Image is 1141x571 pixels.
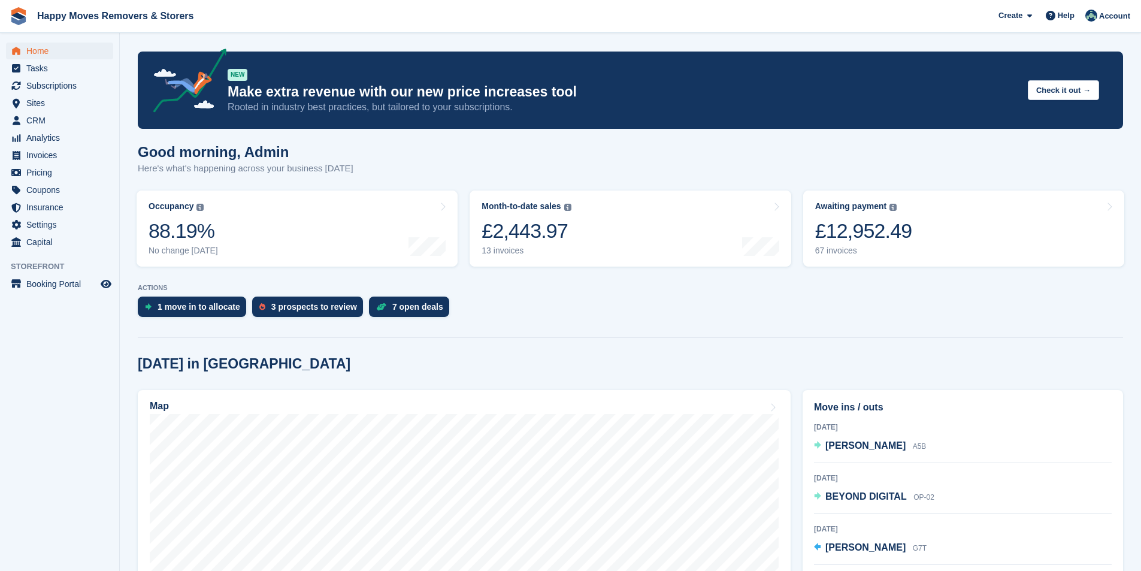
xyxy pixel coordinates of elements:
[1058,10,1075,22] span: Help
[10,7,28,25] img: stora-icon-8386f47178a22dfd0bd8f6a31ec36ba5ce8667c1dd55bd0f319d3a0aa187defe.svg
[482,219,571,243] div: £2,443.97
[376,303,386,311] img: deal-1b604bf984904fb50ccaf53a9ad4b4a5d6e5aea283cecdc64d6e3604feb123c2.svg
[6,182,113,198] a: menu
[814,524,1112,534] div: [DATE]
[26,112,98,129] span: CRM
[889,204,897,211] img: icon-info-grey-7440780725fd019a000dd9b08b2336e03edf1995a4989e88bcd33f0948082b44.svg
[26,77,98,94] span: Subscriptions
[470,191,791,267] a: Month-to-date sales £2,443.97 13 invoices
[137,191,458,267] a: Occupancy 88.19% No change [DATE]
[815,219,912,243] div: £12,952.49
[6,199,113,216] a: menu
[196,204,204,211] img: icon-info-grey-7440780725fd019a000dd9b08b2336e03edf1995a4989e88bcd33f0948082b44.svg
[825,491,907,501] span: BEYOND DIGITAL
[6,77,113,94] a: menu
[26,164,98,181] span: Pricing
[259,303,265,310] img: prospect-51fa495bee0391a8d652442698ab0144808aea92771e9ea1ae160a38d050c398.svg
[392,302,443,312] div: 7 open deals
[1085,10,1097,22] img: Admin
[1099,10,1130,22] span: Account
[26,182,98,198] span: Coupons
[6,60,113,77] a: menu
[99,277,113,291] a: Preview store
[825,542,906,552] span: [PERSON_NAME]
[138,162,353,176] p: Here's what's happening across your business [DATE]
[814,439,926,454] a: [PERSON_NAME] A5B
[11,261,119,273] span: Storefront
[6,112,113,129] a: menu
[138,297,252,323] a: 1 move in to allocate
[998,10,1022,22] span: Create
[32,6,198,26] a: Happy Moves Removers & Storers
[814,422,1112,433] div: [DATE]
[26,95,98,111] span: Sites
[26,234,98,250] span: Capital
[149,246,218,256] div: No change [DATE]
[26,43,98,59] span: Home
[228,101,1018,114] p: Rooted in industry best practices, but tailored to your subscriptions.
[26,60,98,77] span: Tasks
[138,284,1123,292] p: ACTIONS
[26,276,98,292] span: Booking Portal
[150,401,169,412] h2: Map
[26,129,98,146] span: Analytics
[26,147,98,164] span: Invoices
[815,246,912,256] div: 67 invoices
[913,442,927,451] span: A5B
[825,440,906,451] span: [PERSON_NAME]
[26,216,98,233] span: Settings
[814,490,934,505] a: BEYOND DIGITAL OP-02
[913,493,934,501] span: OP-02
[6,147,113,164] a: menu
[803,191,1124,267] a: Awaiting payment £12,952.49 67 invoices
[138,144,353,160] h1: Good morning, Admin
[6,234,113,250] a: menu
[814,473,1112,484] div: [DATE]
[26,199,98,216] span: Insurance
[158,302,240,312] div: 1 move in to allocate
[252,297,369,323] a: 3 prospects to review
[6,276,113,292] a: menu
[6,216,113,233] a: menu
[6,43,113,59] a: menu
[271,302,357,312] div: 3 prospects to review
[228,83,1018,101] p: Make extra revenue with our new price increases tool
[145,303,152,310] img: move_ins_to_allocate_icon-fdf77a2bb77ea45bf5b3d319d69a93e2d87916cf1d5bf7949dd705db3b84f3ca.svg
[814,400,1112,415] h2: Move ins / outs
[6,95,113,111] a: menu
[564,204,571,211] img: icon-info-grey-7440780725fd019a000dd9b08b2336e03edf1995a4989e88bcd33f0948082b44.svg
[482,246,571,256] div: 13 invoices
[482,201,561,212] div: Month-to-date sales
[815,201,887,212] div: Awaiting payment
[1028,80,1099,100] button: Check it out →
[913,544,927,552] span: G7T
[138,356,350,372] h2: [DATE] in [GEOGRAPHIC_DATA]
[6,164,113,181] a: menu
[6,129,113,146] a: menu
[149,201,193,212] div: Occupancy
[228,69,247,81] div: NEW
[149,219,218,243] div: 88.19%
[369,297,455,323] a: 7 open deals
[143,49,227,117] img: price-adjustments-announcement-icon-8257ccfd72463d97f412b2fc003d46551f7dbcb40ab6d574587a9cd5c0d94...
[814,540,927,556] a: [PERSON_NAME] G7T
